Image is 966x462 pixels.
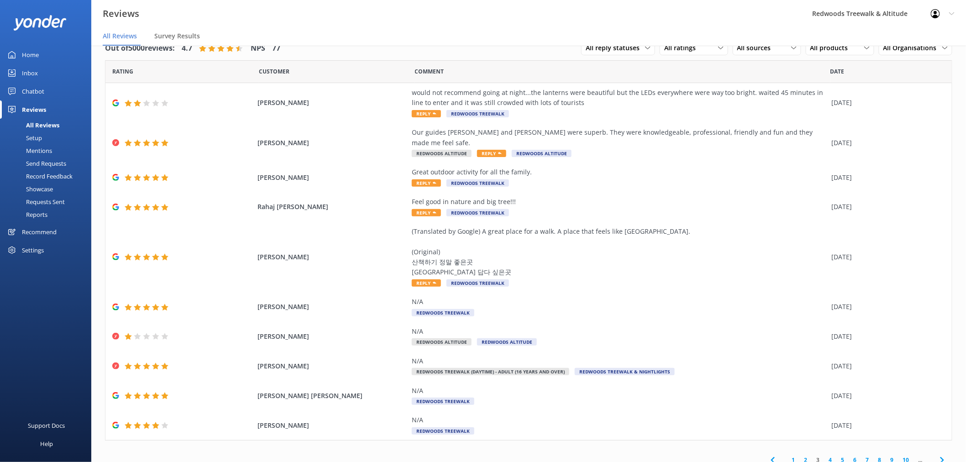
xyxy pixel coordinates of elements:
[103,6,139,21] h3: Reviews
[22,241,44,259] div: Settings
[412,209,441,216] span: Reply
[477,338,537,346] span: Redwoods Altitude
[832,302,940,312] div: [DATE]
[412,167,827,177] div: Great outdoor activity for all the family.
[5,131,42,144] div: Setup
[832,252,940,262] div: [DATE]
[412,309,474,316] span: Redwoods Treewalk
[257,361,407,371] span: [PERSON_NAME]
[832,331,940,341] div: [DATE]
[412,150,472,157] span: Redwoods Altitude
[22,100,46,119] div: Reviews
[5,195,91,208] a: Requests Sent
[5,170,73,183] div: Record Feedback
[575,368,675,375] span: Redwoods Treewalk & Nightlights
[257,98,407,108] span: [PERSON_NAME]
[832,138,940,148] div: [DATE]
[832,98,940,108] div: [DATE]
[446,209,509,216] span: Redwoods Treewalk
[412,197,827,207] div: Feel good in nature and big tree!!!
[5,208,91,221] a: Reports
[412,88,827,108] div: would not recommend going at night...the lanterns were beautiful but the LEDs everywhere were way...
[5,131,91,144] a: Setup
[415,67,444,76] span: Question
[446,179,509,187] span: Redwoods Treewalk
[22,46,39,64] div: Home
[257,202,407,212] span: Rahaj [PERSON_NAME]
[412,427,474,435] span: Redwoods Treewalk
[412,356,827,366] div: N/A
[259,67,289,76] span: Date
[664,43,701,53] span: All ratings
[512,150,572,157] span: Redwoods Altitude
[832,173,940,183] div: [DATE]
[446,279,509,287] span: Redwoods Treewalk
[257,331,407,341] span: [PERSON_NAME]
[5,183,53,195] div: Showcase
[182,42,192,54] h4: 4.7
[257,302,407,312] span: [PERSON_NAME]
[832,361,940,371] div: [DATE]
[5,170,91,183] a: Record Feedback
[830,67,845,76] span: Date
[105,42,175,54] h4: Out of 5000 reviews:
[257,252,407,262] span: [PERSON_NAME]
[412,386,827,396] div: N/A
[22,223,57,241] div: Recommend
[412,368,569,375] span: Redwoods Treewalk (Daytime) - Adult (16 years and over)
[5,119,91,131] a: All Reviews
[28,416,65,435] div: Support Docs
[22,64,38,82] div: Inbox
[272,42,280,54] h4: 77
[412,338,472,346] span: Redwoods Altitude
[477,150,506,157] span: Reply
[810,43,854,53] span: All products
[5,157,66,170] div: Send Requests
[251,42,265,54] h4: NPS
[5,183,91,195] a: Showcase
[5,144,91,157] a: Mentions
[412,279,441,287] span: Reply
[40,435,53,453] div: Help
[832,420,940,430] div: [DATE]
[412,110,441,117] span: Reply
[257,391,407,401] span: [PERSON_NAME] [PERSON_NAME]
[14,15,66,30] img: yonder-white-logo.png
[112,67,133,76] span: Date
[412,179,441,187] span: Reply
[257,173,407,183] span: [PERSON_NAME]
[832,391,940,401] div: [DATE]
[412,398,474,405] span: Redwoods Treewalk
[883,43,942,53] span: All Organisations
[5,157,91,170] a: Send Requests
[22,82,44,100] div: Chatbot
[832,202,940,212] div: [DATE]
[5,195,65,208] div: Requests Sent
[103,31,137,41] span: All Reviews
[412,226,827,278] div: (Translated by Google) A great place for a walk. A place that feels like [GEOGRAPHIC_DATA]. (Orig...
[737,43,777,53] span: All sources
[412,415,827,425] div: N/A
[412,127,827,148] div: Our guides [PERSON_NAME] and [PERSON_NAME] were superb. They were knowledgeable, professional, fr...
[5,144,52,157] div: Mentions
[154,31,200,41] span: Survey Results
[5,208,47,221] div: Reports
[412,297,827,307] div: N/A
[412,326,827,336] div: N/A
[586,43,645,53] span: All reply statuses
[257,420,407,430] span: [PERSON_NAME]
[5,119,59,131] div: All Reviews
[446,110,509,117] span: Redwoods Treewalk
[257,138,407,148] span: [PERSON_NAME]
